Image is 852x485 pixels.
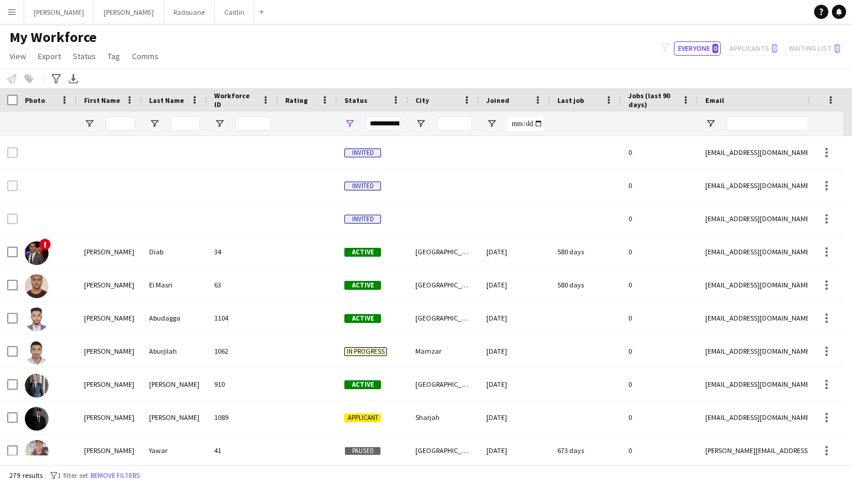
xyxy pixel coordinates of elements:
[207,434,278,467] div: 41
[66,72,80,86] app-action-btn: Export XLSX
[68,48,101,64] a: Status
[408,434,479,467] div: [GEOGRAPHIC_DATA]
[142,368,207,400] div: [PERSON_NAME]
[344,215,381,224] span: Invited
[621,434,698,467] div: 0
[479,335,550,367] div: [DATE]
[207,368,278,400] div: 910
[5,48,31,64] a: View
[25,440,49,464] img: Abdullah Yawar
[712,44,718,53] span: 0
[344,148,381,157] span: Invited
[479,401,550,434] div: [DATE]
[103,48,125,64] a: Tag
[344,182,381,190] span: Invited
[408,269,479,301] div: [GEOGRAPHIC_DATA]
[142,335,207,367] div: Aburjilah
[25,374,49,397] img: Abdullah Al Nouri
[621,335,698,367] div: 0
[479,368,550,400] div: [DATE]
[408,401,479,434] div: Sharjah
[408,368,479,400] div: [GEOGRAPHIC_DATA]
[105,117,135,131] input: First Name Filter Input
[84,96,120,105] span: First Name
[621,169,698,202] div: 0
[344,281,381,290] span: Active
[621,368,698,400] div: 0
[38,51,61,62] span: Export
[415,118,426,129] button: Open Filter Menu
[25,407,49,431] img: Abdullah Alshawi
[621,269,698,301] div: 0
[621,302,698,334] div: 0
[142,269,207,301] div: El Masri
[77,368,142,400] div: [PERSON_NAME]
[25,308,49,331] img: Abdullah Abudagga
[77,269,142,301] div: [PERSON_NAME]
[437,117,472,131] input: City Filter Input
[705,118,716,129] button: Open Filter Menu
[621,202,698,235] div: 0
[344,447,381,455] span: Paused
[9,28,96,46] span: My Workforce
[285,96,308,105] span: Rating
[344,413,381,422] span: Applicant
[25,96,45,105] span: Photo
[39,238,51,250] span: !
[7,180,18,191] input: Row Selection is disabled for this row (unchecked)
[214,91,257,109] span: Workforce ID
[479,269,550,301] div: [DATE]
[479,434,550,467] div: [DATE]
[49,72,63,86] app-action-btn: Advanced filters
[235,117,271,131] input: Workforce ID Filter Input
[214,118,225,129] button: Open Filter Menu
[7,214,18,224] input: Row Selection is disabled for this row (unchecked)
[508,117,543,131] input: Joined Filter Input
[486,118,497,129] button: Open Filter Menu
[142,302,207,334] div: Abudagga
[77,302,142,334] div: [PERSON_NAME]
[344,347,387,356] span: In progress
[408,235,479,268] div: [GEOGRAPHIC_DATA]
[415,96,429,105] span: City
[479,302,550,334] div: [DATE]
[25,274,49,298] img: Abdul Aziz El Masri
[94,1,164,24] button: [PERSON_NAME]
[705,96,724,105] span: Email
[142,401,207,434] div: [PERSON_NAME]
[7,147,18,158] input: Row Selection is disabled for this row (unchecked)
[621,235,698,268] div: 0
[207,335,278,367] div: 1062
[142,434,207,467] div: Yawar
[132,51,159,62] span: Comms
[88,469,142,482] button: Remove filters
[149,96,184,105] span: Last Name
[550,434,621,467] div: 673 days
[149,118,160,129] button: Open Filter Menu
[621,401,698,434] div: 0
[628,91,677,109] span: Jobs (last 90 days)
[77,235,142,268] div: [PERSON_NAME]
[108,51,120,62] span: Tag
[557,96,584,105] span: Last job
[479,235,550,268] div: [DATE]
[127,48,163,64] a: Comms
[215,1,254,24] button: Caitlin
[344,96,367,105] span: Status
[164,1,215,24] button: Radouane
[73,51,96,62] span: Status
[207,401,278,434] div: 1089
[486,96,509,105] span: Joined
[550,269,621,301] div: 580 days
[408,302,479,334] div: [GEOGRAPHIC_DATA]
[344,118,355,129] button: Open Filter Menu
[142,235,207,268] div: Diab
[25,341,49,364] img: Abdullah Aburjilah
[550,235,621,268] div: 580 days
[9,51,26,62] span: View
[25,241,49,265] img: Abdel rahman Diab
[207,302,278,334] div: 1104
[674,41,721,56] button: Everyone0
[57,471,88,480] span: 1 filter set
[24,1,94,24] button: [PERSON_NAME]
